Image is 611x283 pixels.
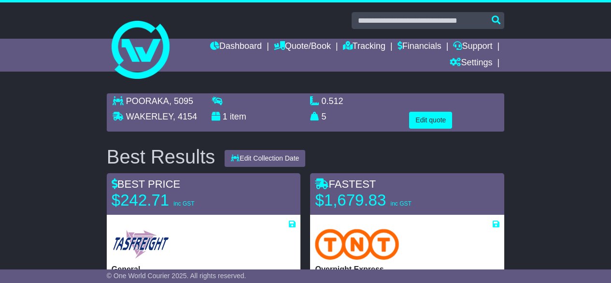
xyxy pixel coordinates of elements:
button: Edit quote [409,112,452,129]
span: 1 [223,112,227,121]
span: FASTEST [315,178,376,190]
img: TNT Domestic: Overnight Express [315,229,399,260]
a: Quote/Book [274,39,331,55]
span: 0.512 [322,96,343,106]
a: Settings [450,55,492,72]
img: Tasfreight: General [112,229,170,260]
span: , 4154 [173,112,197,121]
span: WAKERLEY [126,112,173,121]
span: inc GST [173,200,194,207]
span: POORAKA [126,96,169,106]
a: Financials [398,39,441,55]
p: Overnight Express [315,265,499,274]
a: Support [453,39,492,55]
p: $242.71 [112,191,232,210]
span: BEST PRICE [112,178,180,190]
span: item [230,112,246,121]
a: Tracking [343,39,385,55]
span: © One World Courier 2025. All rights reserved. [107,272,246,280]
span: 5 [322,112,327,121]
p: $1,679.83 [315,191,436,210]
a: Dashboard [210,39,262,55]
button: Edit Collection Date [225,150,305,167]
div: Best Results [102,146,220,167]
p: General [112,265,296,274]
span: inc GST [390,200,411,207]
span: , 5095 [169,96,193,106]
